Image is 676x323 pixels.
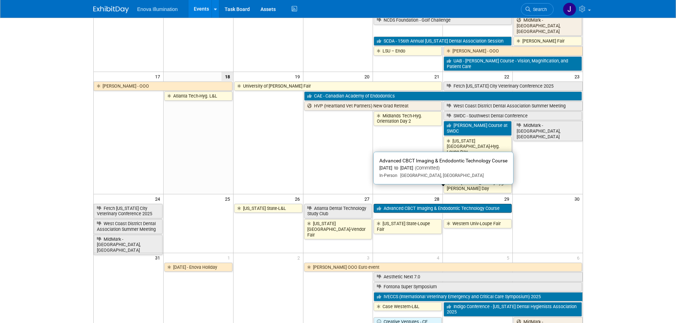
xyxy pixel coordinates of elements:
span: 28 [434,194,443,203]
a: Advanced CBCT Imaging & Endodontic Technology Course [374,204,512,213]
span: 1 [227,253,233,262]
a: LSU – Endo [374,46,442,56]
span: 31 [154,253,163,262]
a: MidMark - [GEOGRAPHIC_DATA], [GEOGRAPHIC_DATA] [513,121,582,141]
span: 27 [364,194,373,203]
span: 20 [364,72,373,81]
a: [DATE] - Enova Holiday [164,263,232,272]
span: In-Person [379,173,397,178]
a: Fontona Super Symposium [374,282,582,291]
span: Enova Illumination [137,6,178,12]
a: MidMark - [GEOGRAPHIC_DATA], [GEOGRAPHIC_DATA] [94,235,163,255]
a: University of [PERSON_NAME] Fair [234,82,442,91]
span: 26 [294,194,303,203]
a: Indigo Conference - [US_STATE] Dental Hygienists Association 2025 [444,302,582,317]
a: Midlands Tech-Hyg. Orientation Day 2 [374,111,442,126]
a: UAB - [PERSON_NAME] Course - Vision, Magnification, and Patient Care [444,56,582,71]
a: SWDC - Southwest Dental Conference [444,111,582,121]
span: 23 [574,72,583,81]
a: MidMark - [GEOGRAPHIC_DATA], [GEOGRAPHIC_DATA] [513,16,582,36]
a: NCDS Foundation - Golf Challenge [374,16,512,25]
a: Atlanta Dental Technology Study Club [304,204,372,218]
a: [PERSON_NAME] - OOO [444,46,582,56]
span: 17 [154,72,163,81]
span: 5 [506,253,512,262]
span: 22 [504,72,512,81]
span: 21 [434,72,443,81]
span: 18 [221,72,233,81]
span: 24 [154,194,163,203]
span: 2 [297,253,303,262]
span: Advanced CBCT Imaging & Endodontic Technology Course [379,158,507,163]
span: 30 [574,194,583,203]
img: Joe Werner [563,2,576,16]
span: 25 [224,194,233,203]
a: [US_STATE][GEOGRAPHIC_DATA]-Hyg. Loupe Day [444,137,512,157]
a: Search [521,3,554,16]
span: 19 [294,72,303,81]
span: (Committed) [413,165,440,171]
a: Western Univ-Loupe Fair [444,219,512,228]
a: West Coast District Dental Association Summer Meeting [94,219,163,234]
a: [PERSON_NAME] OOO Euro event [304,263,582,272]
a: Case Western-L&L [374,302,442,311]
span: 4 [436,253,443,262]
a: Fetch [US_STATE] City Veterinary Conference 2025 [94,204,163,218]
a: [PERSON_NAME] Course at SWDC [444,121,512,135]
span: 6 [576,253,583,262]
a: Fetch [US_STATE] City Veterinary Conference 2025 [444,82,582,91]
a: CAE - Canadian Academy of Endodontics [304,91,582,101]
a: West Coast District Dental Association Summer Meeting [444,101,582,111]
a: Aesthetic Next 7.0 [374,272,582,282]
span: 3 [366,253,373,262]
div: [DATE] to [DATE] [379,165,507,171]
a: [PERSON_NAME] Fair [513,37,582,46]
a: [US_STATE] State-L&L [234,204,302,213]
a: [US_STATE][GEOGRAPHIC_DATA]-Vendor Fair [304,219,372,239]
span: Search [531,7,547,12]
a: HVP (Heartland Vet Partners) New Grad Retreat [304,101,442,111]
span: 29 [504,194,512,203]
a: SCDA - 156th Annual [US_STATE] Dental Association Session [374,37,512,46]
span: [GEOGRAPHIC_DATA], [GEOGRAPHIC_DATA] [397,173,484,178]
img: ExhibitDay [93,6,129,13]
a: [PERSON_NAME] - OOO [94,82,232,91]
a: IVECCS (International Veterinary Emergency and Critical Care Symposium) 2025 [374,292,582,301]
a: Atlanta Tech-Hyg. L&L [164,91,232,101]
a: [US_STATE] State-Loupe Fair [374,219,442,234]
